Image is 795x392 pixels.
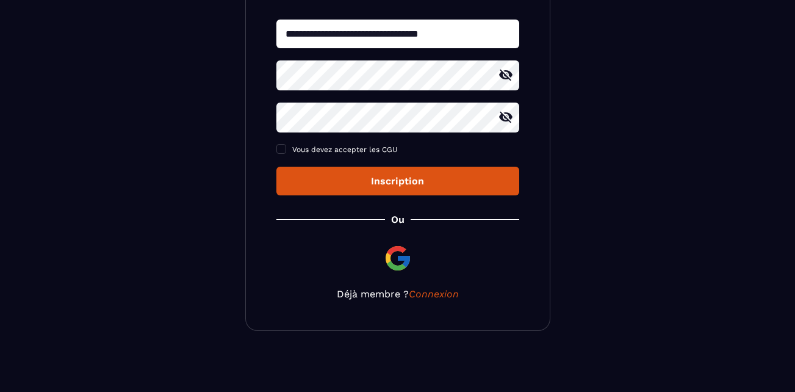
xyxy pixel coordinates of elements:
[409,288,459,300] a: Connexion
[286,175,509,187] div: Inscription
[383,244,412,273] img: google
[391,214,405,225] p: Ou
[292,145,398,154] span: Vous devez accepter les CGU
[276,288,519,300] p: Déjà membre ?
[276,167,519,195] button: Inscription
